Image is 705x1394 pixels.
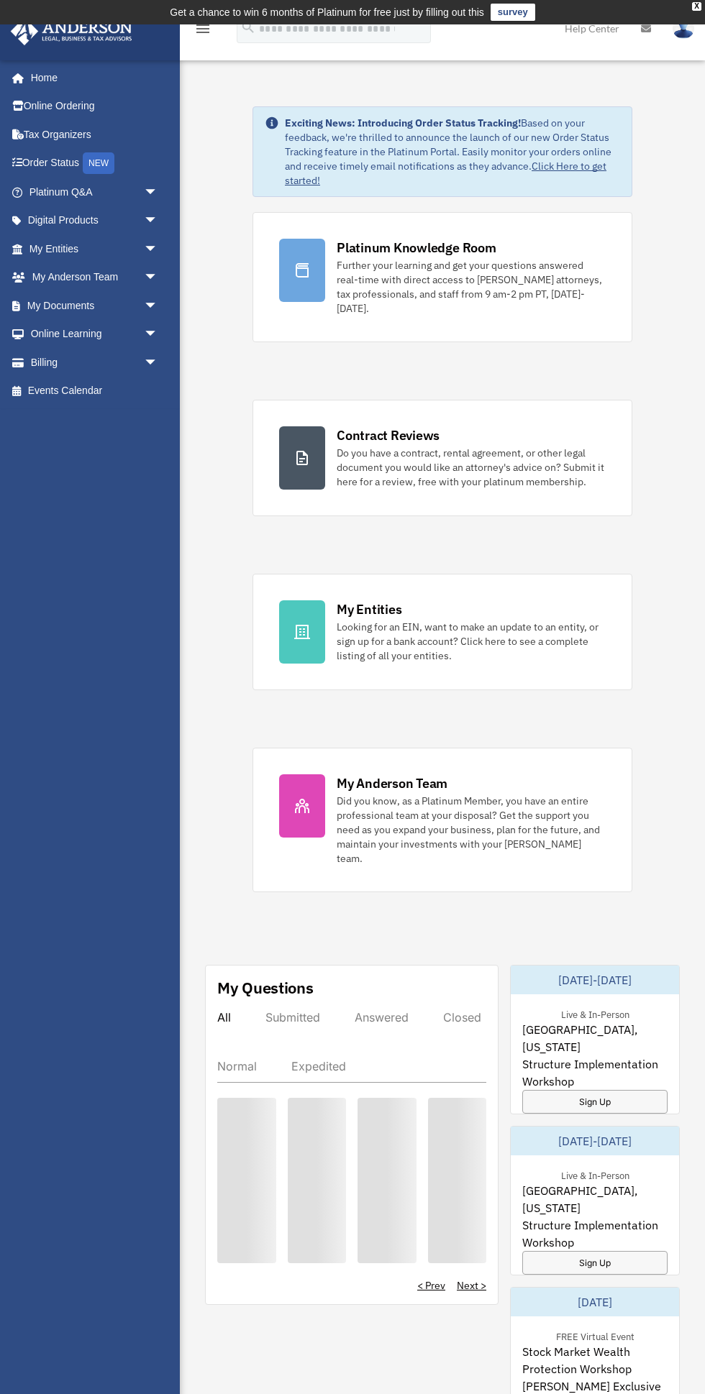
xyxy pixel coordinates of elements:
[337,774,447,792] div: My Anderson Team
[337,258,606,316] div: Further your learning and get your questions answered real-time with direct access to [PERSON_NAM...
[522,1090,668,1114] a: Sign Up
[337,794,606,866] div: Did you know, as a Platinum Member, you have an entire professional team at your disposal? Get th...
[550,1006,641,1021] div: Live & In-Person
[10,348,180,377] a: Billingarrow_drop_down
[417,1278,445,1293] a: < Prev
[144,178,173,207] span: arrow_drop_down
[10,149,180,178] a: Order StatusNEW
[692,2,701,11] div: close
[253,748,632,892] a: My Anderson Team Did you know, as a Platinum Member, you have an entire professional team at your...
[144,291,173,321] span: arrow_drop_down
[522,1021,668,1055] span: [GEOGRAPHIC_DATA], [US_STATE]
[10,206,180,235] a: Digital Productsarrow_drop_down
[253,574,632,690] a: My Entities Looking for an EIN, want to make an update to an entity, or sign up for a bank accoun...
[337,600,401,618] div: My Entities
[10,263,180,292] a: My Anderson Teamarrow_drop_down
[217,977,314,999] div: My Questions
[522,1182,668,1216] span: [GEOGRAPHIC_DATA], [US_STATE]
[253,400,632,516] a: Contract Reviews Do you have a contract, rental agreement, or other legal document you would like...
[457,1278,486,1293] a: Next >
[285,160,606,187] a: Click Here to get started!
[522,1343,668,1377] span: Stock Market Wealth Protection Workshop
[10,234,180,263] a: My Entitiesarrow_drop_down
[337,426,440,444] div: Contract Reviews
[285,116,521,129] strong: Exciting News: Introducing Order Status Tracking!
[337,446,606,489] div: Do you have a contract, rental agreement, or other legal document you would like an attorney's ad...
[291,1059,346,1073] div: Expedited
[550,1167,641,1182] div: Live & In-Person
[144,263,173,293] span: arrow_drop_down
[522,1251,668,1275] a: Sign Up
[83,152,114,174] div: NEW
[337,620,606,663] div: Looking for an EIN, want to make an update to an entity, or sign up for a bank account? Click her...
[522,1055,668,1090] span: Structure Implementation Workshop
[194,25,211,37] a: menu
[194,20,211,37] i: menu
[144,348,173,377] span: arrow_drop_down
[10,291,180,320] a: My Documentsarrow_drop_down
[144,320,173,349] span: arrow_drop_down
[10,320,180,349] a: Online Learningarrow_drop_down
[170,4,484,21] div: Get a chance to win 6 months of Platinum for free just by filling out this
[217,1010,231,1024] div: All
[265,1010,320,1024] div: Submitted
[144,206,173,236] span: arrow_drop_down
[6,17,137,45] img: Anderson Advisors Platinum Portal
[10,92,180,121] a: Online Ordering
[144,234,173,264] span: arrow_drop_down
[355,1010,409,1024] div: Answered
[217,1059,257,1073] div: Normal
[511,966,679,994] div: [DATE]-[DATE]
[522,1216,668,1251] span: Structure Implementation Workshop
[511,1127,679,1155] div: [DATE]-[DATE]
[673,18,694,39] img: User Pic
[10,63,173,92] a: Home
[285,116,620,188] div: Based on your feedback, we're thrilled to announce the launch of our new Order Status Tracking fe...
[511,1288,679,1316] div: [DATE]
[240,19,256,35] i: search
[443,1010,481,1024] div: Closed
[10,120,180,149] a: Tax Organizers
[10,377,180,405] a: Events Calendar
[10,178,180,206] a: Platinum Q&Aarrow_drop_down
[491,4,535,21] a: survey
[545,1328,646,1343] div: FREE Virtual Event
[337,239,496,257] div: Platinum Knowledge Room
[253,212,632,342] a: Platinum Knowledge Room Further your learning and get your questions answered real-time with dire...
